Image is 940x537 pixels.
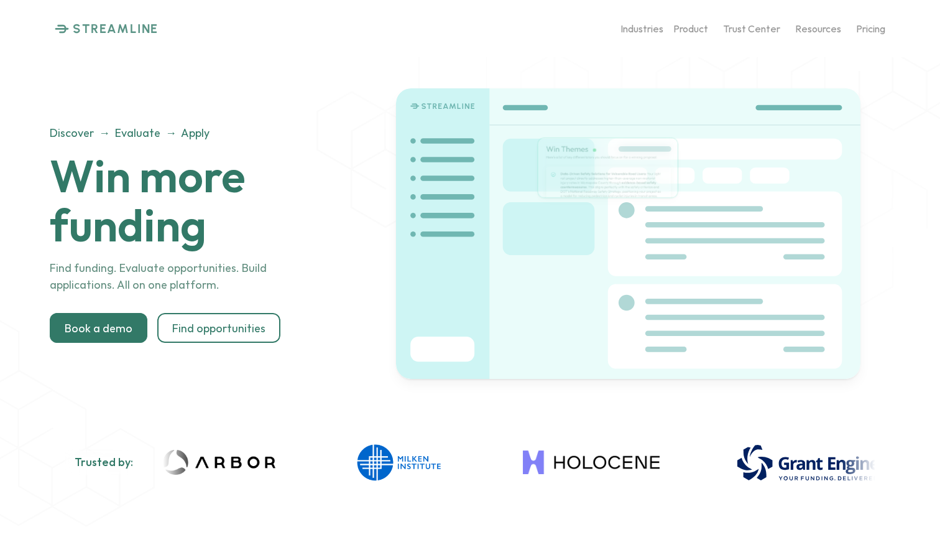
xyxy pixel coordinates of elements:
p: Industries [620,22,663,34]
p: Find opportunities [172,321,265,335]
p: Pricing [856,22,885,34]
a: STREAMLINE [55,21,159,36]
a: Trust Center [723,18,780,40]
a: Find opportunities [157,313,280,343]
p: STREAMLINE [73,21,159,36]
p: Discover → Evaluate → Apply [50,124,330,141]
a: Pricing [856,18,885,40]
p: Find funding. Evaluate opportunities. Build applications. All on one platform. [50,259,330,293]
p: Product [673,22,708,34]
p: Resources [795,22,841,34]
h2: Trusted by: [75,455,133,469]
h1: Win more funding [50,151,361,250]
p: Book a demo [65,321,132,335]
p: Trust Center [723,22,780,34]
a: Resources [795,18,841,40]
a: Book a demo [50,313,147,343]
